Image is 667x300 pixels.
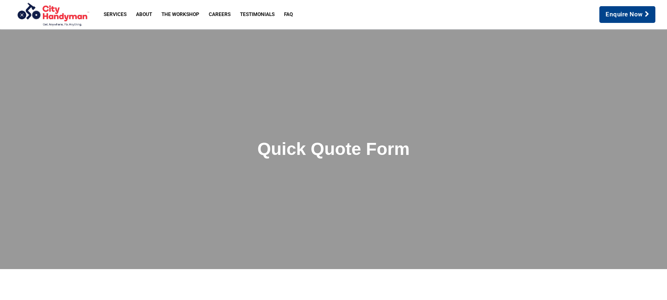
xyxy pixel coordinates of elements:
[240,12,275,17] span: Testimonials
[126,139,541,160] h2: Quick Quote Form
[157,8,204,21] a: The Workshop
[235,8,279,21] a: Testimonials
[599,6,655,23] a: Enquire Now
[279,8,297,21] a: FAQ
[161,12,199,17] span: The Workshop
[99,8,131,21] a: Services
[284,12,293,17] span: FAQ
[136,12,152,17] span: About
[104,12,127,17] span: Services
[209,12,231,17] span: Careers
[9,2,96,27] img: City Handyman | Melbourne
[131,8,157,21] a: About
[204,8,235,21] a: Careers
